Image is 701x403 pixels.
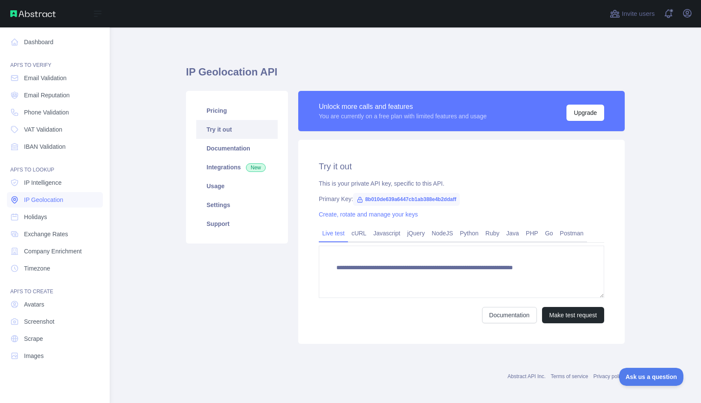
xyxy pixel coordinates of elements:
[7,70,103,86] a: Email Validation
[428,226,456,240] a: NodeJS
[24,142,66,151] span: IBAN Validation
[319,226,348,240] a: Live test
[246,163,266,172] span: New
[566,105,604,121] button: Upgrade
[456,226,482,240] a: Python
[7,139,103,154] a: IBAN Validation
[7,244,103,259] a: Company Enrichment
[542,226,557,240] a: Go
[7,156,103,173] div: API'S TO LOOKUP
[7,34,103,50] a: Dashboard
[353,193,460,206] span: 8b010de639a6447cb1ab388e4b2ddaff
[196,214,278,233] a: Support
[196,177,278,195] a: Usage
[482,307,537,323] a: Documentation
[319,112,487,120] div: You are currently on a free plan with limited features and usage
[196,101,278,120] a: Pricing
[482,226,503,240] a: Ruby
[551,373,588,379] a: Terms of service
[7,192,103,208] a: IP Geolocation
[7,297,103,312] a: Avatars
[319,211,418,218] a: Create, rotate and manage your keys
[196,195,278,214] a: Settings
[348,226,370,240] a: cURL
[24,91,70,99] span: Email Reputation
[522,226,542,240] a: PHP
[196,120,278,139] a: Try it out
[7,331,103,346] a: Scrape
[503,226,523,240] a: Java
[24,264,50,273] span: Timezone
[7,122,103,137] a: VAT Validation
[319,179,604,188] div: This is your private API key, specific to this API.
[24,317,54,326] span: Screenshot
[24,195,63,204] span: IP Geolocation
[319,102,487,112] div: Unlock more calls and features
[404,226,428,240] a: jQuery
[508,373,546,379] a: Abstract API Inc.
[24,74,66,82] span: Email Validation
[196,139,278,158] a: Documentation
[619,368,684,386] iframe: Toggle Customer Support
[7,51,103,69] div: API'S TO VERIFY
[7,278,103,295] div: API'S TO CREATE
[24,352,44,360] span: Images
[7,87,103,103] a: Email Reputation
[319,160,604,172] h2: Try it out
[7,175,103,190] a: IP Intelligence
[24,230,68,238] span: Exchange Rates
[24,213,47,221] span: Holidays
[608,7,656,21] button: Invite users
[186,65,625,86] h1: IP Geolocation API
[7,226,103,242] a: Exchange Rates
[196,158,278,177] a: Integrations New
[24,108,69,117] span: Phone Validation
[24,178,62,187] span: IP Intelligence
[593,373,625,379] a: Privacy policy
[24,334,43,343] span: Scrape
[24,125,62,134] span: VAT Validation
[24,300,44,309] span: Avatars
[7,261,103,276] a: Timezone
[370,226,404,240] a: Javascript
[7,348,103,364] a: Images
[10,10,56,17] img: Abstract API
[7,105,103,120] a: Phone Validation
[557,226,587,240] a: Postman
[319,195,604,203] div: Primary Key:
[7,314,103,329] a: Screenshot
[7,209,103,225] a: Holidays
[622,9,655,19] span: Invite users
[542,307,604,323] button: Make test request
[24,247,82,256] span: Company Enrichment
